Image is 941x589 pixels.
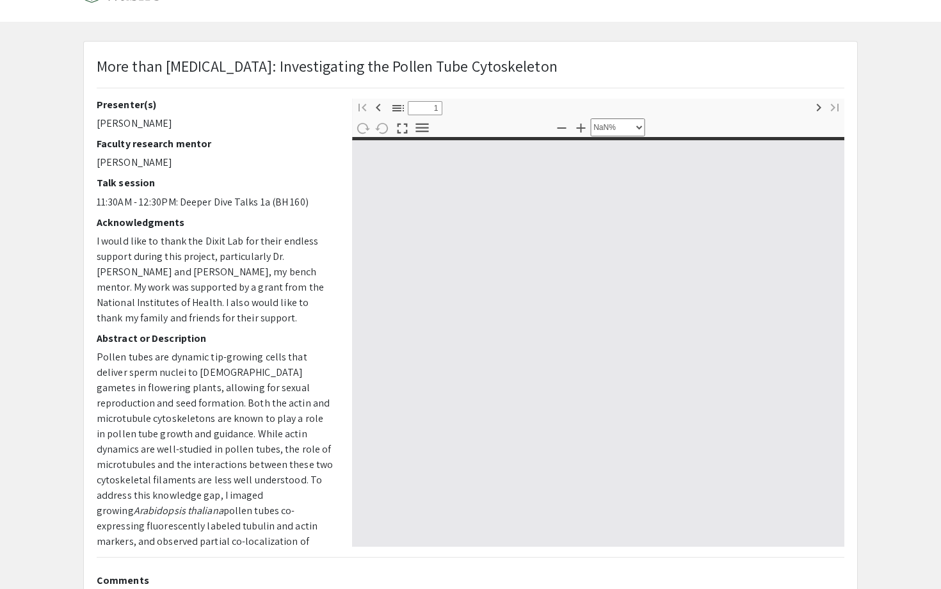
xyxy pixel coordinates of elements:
p: More than [MEDICAL_DATA]: Investigating the Pollen Tube Cytoskeleton [97,54,558,77]
select: Zoom [590,118,645,136]
p: [PERSON_NAME] [97,155,333,170]
p: 11:30AM - 12:30PM: Deeper Dive Talks 1a (BH 160) [97,195,333,210]
p: [PERSON_NAME] [97,116,333,131]
h2: Faculty research mentor [97,138,333,150]
h2: Comments [97,574,844,586]
h2: Presenter(s) [97,99,333,111]
button: Rotate Clockwise [351,118,373,137]
h2: Talk session [97,177,333,189]
iframe: Chat [10,531,54,579]
button: First page [351,97,373,116]
h2: Acknowledgments [97,216,333,229]
h2: Abstract or Description [97,332,333,344]
em: Arabidopsis thaliana [134,504,223,517]
button: Tools [411,118,433,137]
button: Toggle Sidebar [387,99,409,117]
button: Last page [824,97,846,116]
button: Zoom Out [551,118,572,136]
button: Next Page [808,97,830,116]
button: Rotate Counterclockwise [371,118,393,137]
button: Zoom In [570,118,591,136]
p: I would like to thank the Dixit Lab for their endless support during this project, particularly D... [97,234,333,326]
span: Pollen tubes are dynamic tip-growing cells that deliver sperm nuclei to [DEMOGRAPHIC_DATA] gamete... [97,350,333,517]
button: Switch to Presentation Mode [391,118,413,136]
input: Page [408,101,442,115]
button: Previous Page [367,97,389,116]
